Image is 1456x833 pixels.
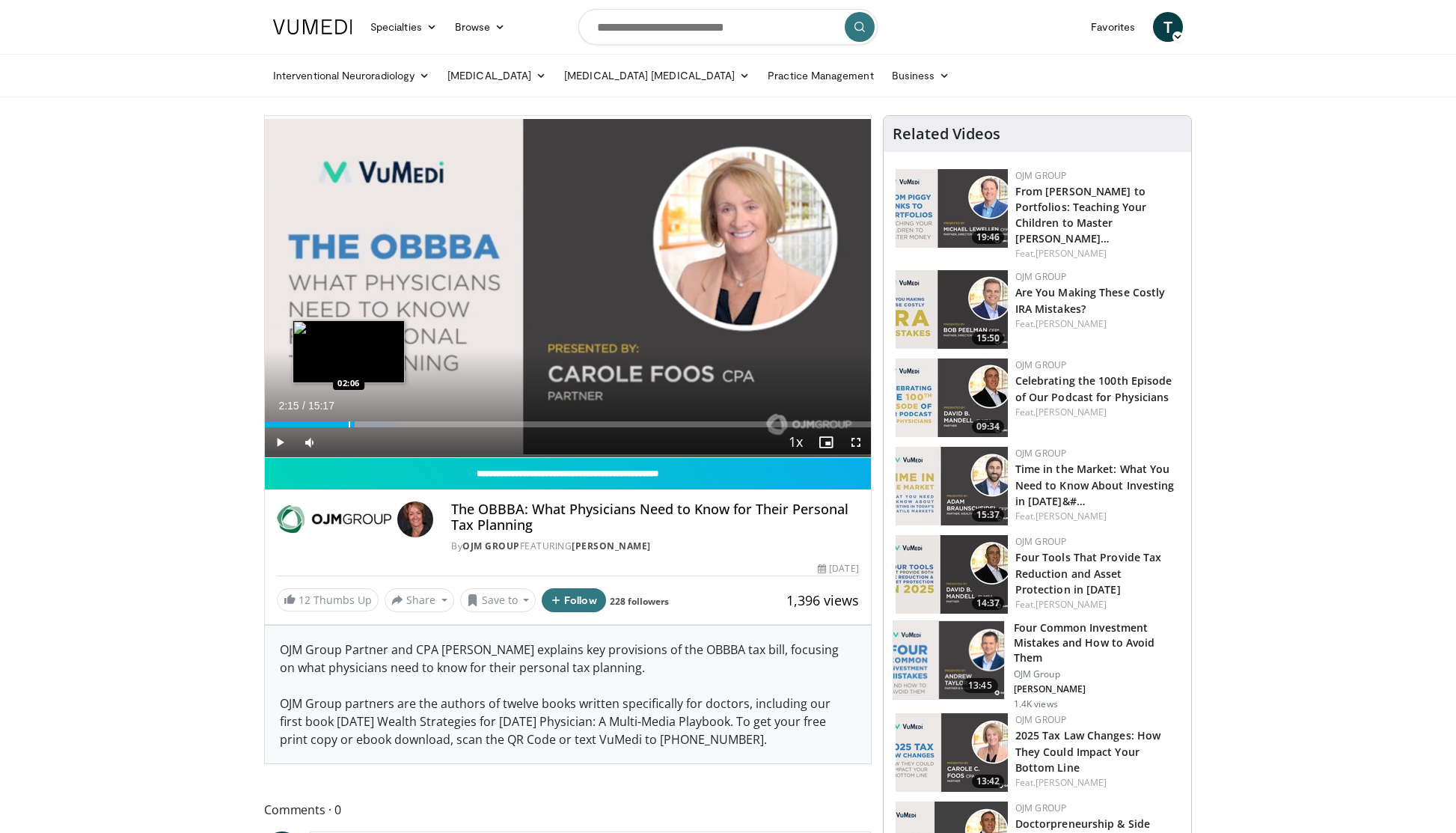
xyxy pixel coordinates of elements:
[265,421,871,427] div: Progress Bar
[1015,802,1067,814] a: OJM Group
[265,427,295,457] button: Play
[1015,317,1179,331] div: Feat.
[446,12,515,42] a: Browse
[896,169,1008,248] a: 19:46
[1015,535,1067,548] a: OJM Group
[1015,406,1179,419] div: Feat.
[462,540,520,552] a: OJM Group
[273,19,352,34] img: VuMedi Logo
[264,61,438,91] a: Interventional Neuroradiology
[972,775,1004,788] span: 13:42
[893,620,1182,710] a: 13:45 Four Common Investment Mistakes and How to Avoid Them OJM Group [PERSON_NAME] 1.4K views
[451,540,858,553] div: By FEATURING
[896,169,1008,248] img: 282c92bf-9480-4465-9a17-aeac8df0c943.150x105_q85_crop-smart_upscale.jpg
[542,588,606,612] button: Follow
[610,595,669,608] a: 228 followers
[293,320,405,383] img: image.jpeg
[1036,247,1107,260] a: [PERSON_NAME]
[1015,550,1162,596] a: Four Tools That Provide Tax Reduction and Asset Protection in [DATE]
[1014,683,1182,695] p: [PERSON_NAME]
[1014,668,1182,680] p: OJM Group
[896,270,1008,349] img: 4b415aee-9520-4d6f-a1e1-8e5e22de4108.150x105_q85_crop-smart_upscale.jpg
[972,332,1004,345] span: 15:50
[397,501,433,537] img: Avatar
[786,591,859,609] span: 1,396 views
[759,61,882,91] a: Practice Management
[361,12,446,42] a: Specialties
[896,358,1008,437] img: 7438bed5-bde3-4519-9543-24a8eadaa1c2.150x105_q85_crop-smart_upscale.jpg
[1015,285,1166,315] a: Are You Making These Costly IRA Mistakes?
[896,535,1008,614] img: 6704c0a6-4d74-4e2e-aaba-7698dfbc586a.150x105_q85_crop-smart_upscale.jpg
[1036,776,1107,789] a: [PERSON_NAME]
[896,358,1008,437] a: 09:34
[438,61,555,91] a: [MEDICAL_DATA]
[1036,598,1107,611] a: [PERSON_NAME]
[781,427,811,457] button: Playback Rate
[896,713,1008,792] a: 13:42
[555,61,759,91] a: [MEDICAL_DATA] [MEDICAL_DATA]
[972,420,1004,433] span: 09:34
[896,447,1008,525] a: 15:37
[883,61,959,91] a: Business
[896,270,1008,349] a: 15:50
[1015,510,1179,523] div: Feat.
[972,231,1004,244] span: 19:46
[1015,373,1172,403] a: Celebrating the 100th Episode of Our Podcast for Physicians
[841,427,871,457] button: Fullscreen
[962,678,998,693] span: 13:45
[811,427,841,457] button: Enable picture-in-picture mode
[896,713,1008,792] img: d1aa8f41-d4be-4c34-826f-02b51e199514.png.150x105_q85_crop-smart_upscale.png
[578,9,878,45] input: Search topics, interventions
[385,588,454,612] button: Share
[1015,728,1161,774] a: 2025 Tax Law Changes: How They Could Impact Your Bottom Line
[1153,12,1183,42] a: T
[893,621,1004,699] img: f90543b2-11a1-4aab-98f1-82dfa77c6314.png.150x105_q85_crop-smart_upscale.png
[818,562,858,576] div: [DATE]
[1015,247,1179,260] div: Feat.
[1015,358,1067,371] a: OJM Group
[1014,698,1058,710] p: 1.4K views
[299,593,311,607] span: 12
[1036,317,1107,330] a: [PERSON_NAME]
[1014,620,1182,665] h3: Four Common Investment Mistakes and How to Avoid Them
[1015,447,1067,460] a: OJM Group
[1015,713,1067,726] a: OJM Group
[1036,406,1107,418] a: [PERSON_NAME]
[1015,169,1067,182] a: OJM Group
[278,400,299,412] span: 2:15
[896,535,1008,614] a: 14:37
[1036,510,1107,522] a: [PERSON_NAME]
[265,116,871,458] video-js: Video Player
[451,501,858,534] h4: The OBBBA: What Physicians Need to Know for Their Personal Tax Planning
[1015,598,1179,611] div: Feat.
[893,125,1000,143] h4: Related Videos
[972,508,1004,522] span: 15:37
[972,596,1004,610] span: 14:37
[308,400,334,412] span: 15:17
[1015,270,1067,283] a: OJM Group
[1015,184,1147,245] a: From [PERSON_NAME] to Portfolios: Teaching Your Children to Master [PERSON_NAME]…
[572,540,651,552] a: [PERSON_NAME]
[302,400,305,412] span: /
[295,427,325,457] button: Mute
[1015,776,1179,790] div: Feat.
[264,800,872,820] span: Comments 0
[1082,12,1144,42] a: Favorites
[265,626,871,763] div: OJM Group Partner and CPA [PERSON_NAME] explains key provisions of the OBBBA tax bill, focusing o...
[1015,462,1175,507] a: Time in the Market: What You Need to Know About Investing in [DATE]&#…
[277,588,379,611] a: 12 Thumbs Up
[896,447,1008,525] img: cfc453be-3f74-41d3-a301-0743b7c46f05.150x105_q85_crop-smart_upscale.jpg
[277,501,391,537] img: OJM Group
[460,588,536,612] button: Save to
